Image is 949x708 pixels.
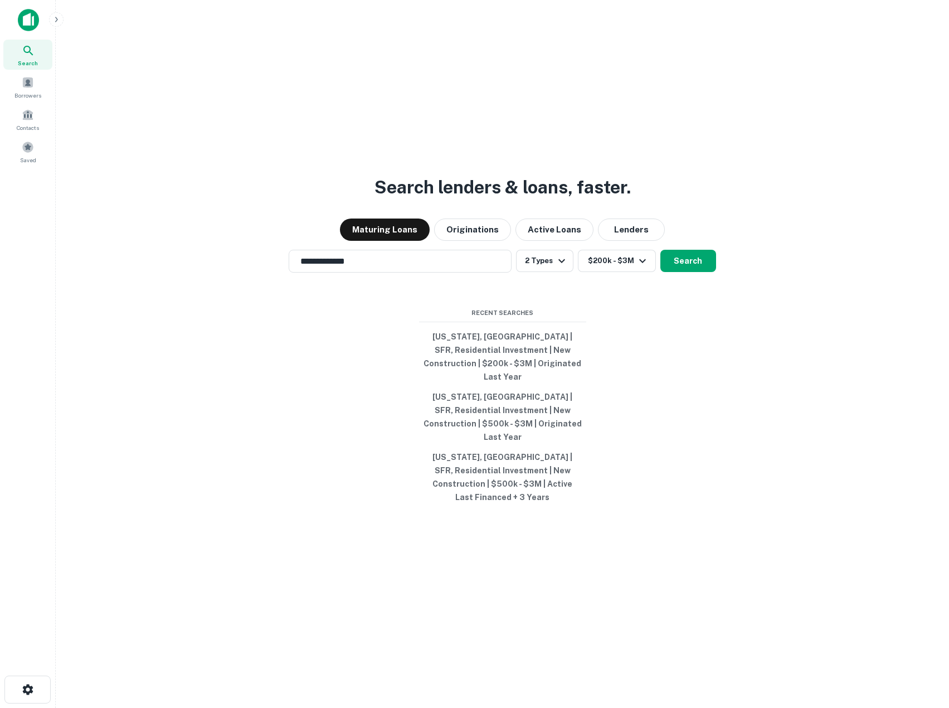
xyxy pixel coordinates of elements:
img: capitalize-icon.png [18,9,39,31]
button: Search [660,250,716,272]
a: Saved [3,137,52,167]
button: Lenders [598,219,665,241]
button: Maturing Loans [340,219,430,241]
a: Borrowers [3,72,52,102]
button: [US_STATE], [GEOGRAPHIC_DATA] | SFR, Residential Investment | New Construction | $500k - $3M | Ac... [419,447,586,507]
a: Search [3,40,52,70]
span: Borrowers [14,91,41,100]
button: [US_STATE], [GEOGRAPHIC_DATA] | SFR, Residential Investment | New Construction | $500k - $3M | Or... [419,387,586,447]
a: Contacts [3,104,52,134]
button: 2 Types [516,250,573,272]
button: Active Loans [515,219,593,241]
span: Recent Searches [419,308,586,318]
iframe: Chat Widget [893,619,949,672]
h3: Search lenders & loans, faster. [374,174,631,201]
span: Saved [20,156,36,164]
button: [US_STATE], [GEOGRAPHIC_DATA] | SFR, Residential Investment | New Construction | $200k - $3M | Or... [419,327,586,387]
span: Search [18,59,38,67]
button: Originations [434,219,511,241]
span: Contacts [17,123,39,132]
button: $200k - $3M [578,250,656,272]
